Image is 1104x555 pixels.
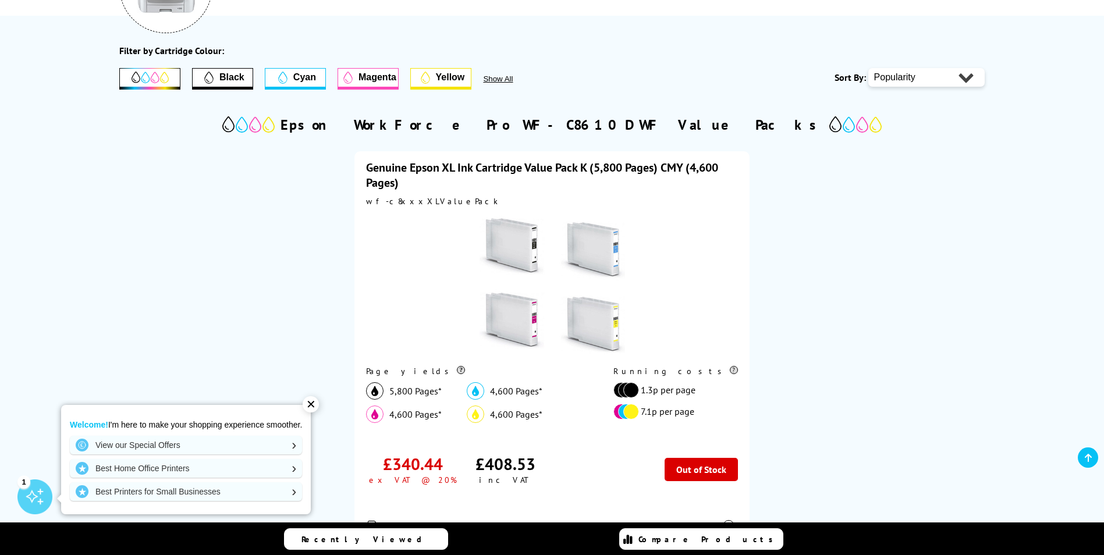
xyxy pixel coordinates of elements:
[70,436,302,454] a: View our Special Offers
[410,68,471,90] button: Yellow
[389,408,442,420] span: 4,600 Pages*
[284,528,448,550] a: Recently Viewed
[70,419,302,430] p: I'm here to make your shopping experience smoother.
[613,404,732,419] li: 7.1p per page
[613,382,732,398] li: 1.3p per page
[369,475,457,485] div: ex VAT @ 20%
[490,385,542,397] span: 4,600 Pages*
[70,482,302,501] a: Best Printers for Small Businesses
[383,453,443,475] div: £340.44
[613,366,738,376] div: Running costs
[366,196,737,207] div: wf-c8xxxXLValuePack
[436,72,465,83] span: Yellow
[303,396,319,412] div: ✕
[358,72,396,83] span: Magenta
[366,366,589,376] div: Page yields
[835,72,866,83] span: Sort By:
[301,534,434,545] span: Recently Viewed
[192,68,253,90] button: Filter by Black
[480,212,625,358] img: Epson XL Ink Cartridge Value Pack K (5,800 Pages) CMY (4,600 Pages)
[679,510,738,532] button: view more
[293,72,316,83] span: Cyan
[265,68,326,90] button: Cyan
[281,116,823,134] h2: Epson WorkForce Pro WF-C8610DWF Value Packs
[467,382,484,400] img: cyan_icon.svg
[119,45,224,56] div: Filter by Cartridge Colour:
[619,528,783,550] a: Compare Products
[366,405,384,423] img: magenta_icon.svg
[467,405,484,423] img: yellow_icon.svg
[219,72,244,83] span: Black
[479,475,532,485] div: inc VAT
[638,534,779,545] span: Compare Products
[366,382,384,400] img: black_icon.svg
[475,453,535,475] div: £408.53
[366,160,718,190] a: Genuine Epson XL Ink Cartridge Value Pack K (5,800 Pages) CMY (4,600 Pages)
[17,475,30,488] div: 1
[665,458,738,481] div: Out of Stock
[490,408,542,420] span: 4,600 Pages*
[389,385,442,397] span: 5,800 Pages*
[338,68,399,90] button: Magenta
[483,74,544,83] button: Show All
[70,459,302,478] a: Best Home Office Printers
[70,420,108,429] strong: Welcome!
